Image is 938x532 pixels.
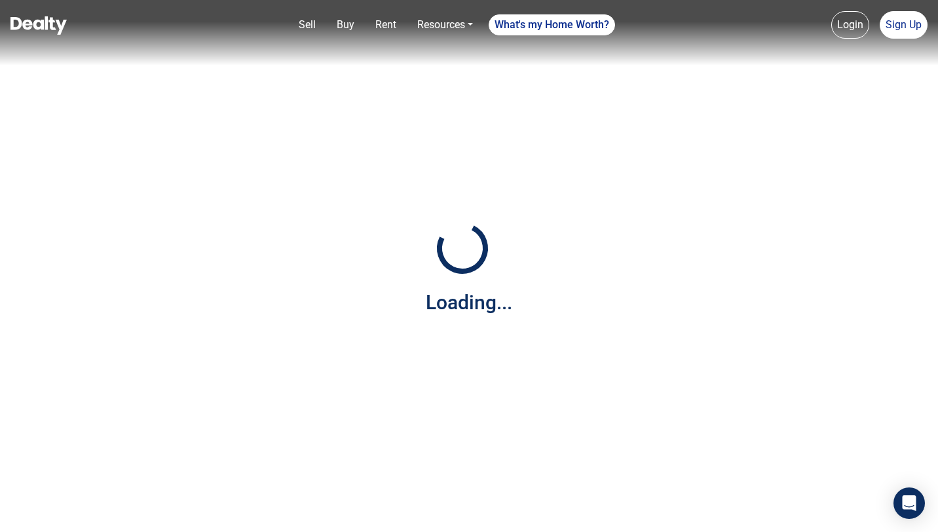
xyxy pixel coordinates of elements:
[412,12,478,38] a: Resources
[489,14,615,35] a: What's my Home Worth?
[10,16,67,35] img: Dealty - Buy, Sell & Rent Homes
[893,487,925,519] div: Open Intercom Messenger
[430,216,495,281] img: Loading
[426,288,512,317] div: Loading...
[831,11,869,39] a: Login
[293,12,321,38] a: Sell
[370,12,402,38] a: Rent
[331,12,360,38] a: Buy
[880,11,928,39] a: Sign Up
